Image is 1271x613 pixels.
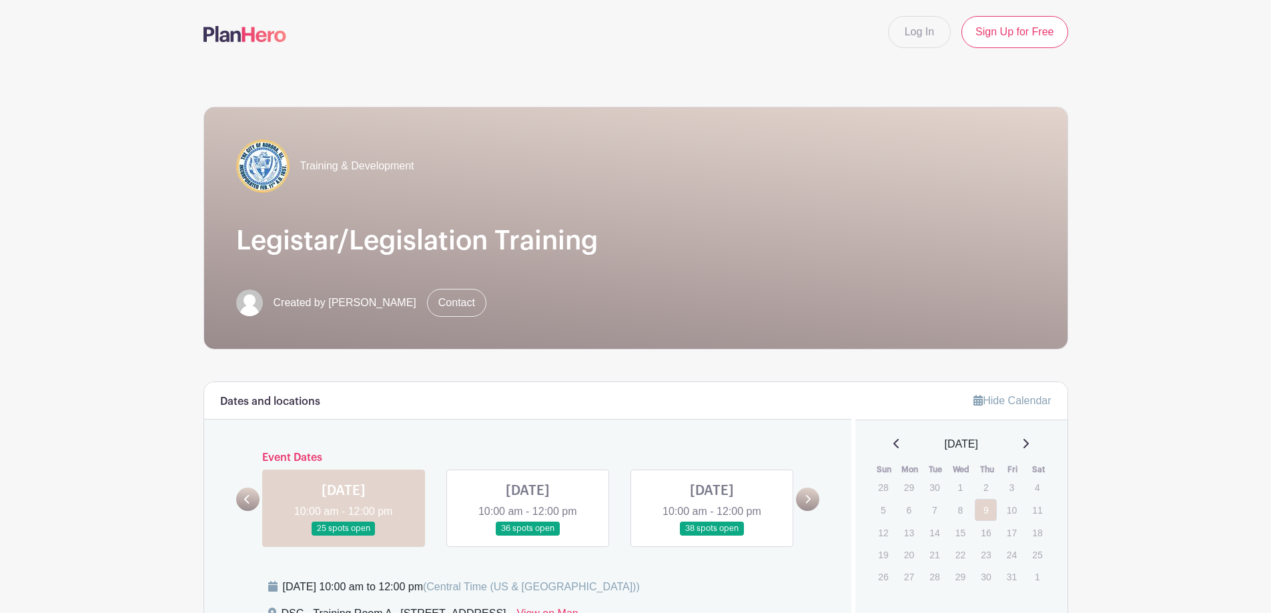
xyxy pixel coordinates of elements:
p: 29 [949,566,971,587]
p: 13 [898,522,920,543]
div: [DATE] 10:00 am to 12:00 pm [283,579,640,595]
p: 14 [923,522,945,543]
p: 16 [975,522,997,543]
th: Tue [923,463,949,476]
p: 20 [898,544,920,565]
a: Sign Up for Free [961,16,1068,48]
h6: Event Dates [260,452,797,464]
a: Contact [427,289,486,317]
p: 29 [898,477,920,498]
img: COA%20logo%20(2).jpg [236,139,290,193]
span: [DATE] [945,436,978,452]
th: Thu [974,463,1000,476]
p: 23 [975,544,997,565]
h1: Legistar/Legislation Training [236,225,1035,257]
th: Wed [949,463,975,476]
p: 30 [923,477,945,498]
p: 1 [949,477,971,498]
img: default-ce2991bfa6775e67f084385cd625a349d9dcbb7a52a09fb2fda1e96e2d18dcdb.png [236,289,263,316]
p: 2 [975,477,997,498]
img: logo-507f7623f17ff9eddc593b1ce0a138ce2505c220e1c5a4e2b4648c50719b7d32.svg [203,26,286,42]
p: 5 [872,500,894,520]
p: 21 [923,544,945,565]
p: 30 [975,566,997,587]
p: 12 [872,522,894,543]
p: 18 [1026,522,1048,543]
p: 1 [1026,566,1048,587]
p: 26 [872,566,894,587]
p: 10 [1001,500,1023,520]
p: 28 [872,477,894,498]
p: 28 [923,566,945,587]
p: 7 [923,500,945,520]
p: 4 [1026,477,1048,498]
p: 8 [949,500,971,520]
p: 15 [949,522,971,543]
th: Fri [1000,463,1026,476]
span: Created by [PERSON_NAME] [274,295,416,311]
p: 3 [1001,477,1023,498]
p: 31 [1001,566,1023,587]
p: 27 [898,566,920,587]
h6: Dates and locations [220,396,320,408]
th: Sun [871,463,897,476]
th: Mon [897,463,923,476]
th: Sat [1025,463,1051,476]
p: 24 [1001,544,1023,565]
p: 25 [1026,544,1048,565]
span: (Central Time (US & [GEOGRAPHIC_DATA])) [423,581,640,592]
a: Hide Calendar [973,395,1051,406]
p: 22 [949,544,971,565]
a: 9 [975,499,997,521]
p: 19 [872,544,894,565]
p: 6 [898,500,920,520]
span: Training & Development [300,158,414,174]
p: 17 [1001,522,1023,543]
p: 11 [1026,500,1048,520]
a: Log In [888,16,951,48]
